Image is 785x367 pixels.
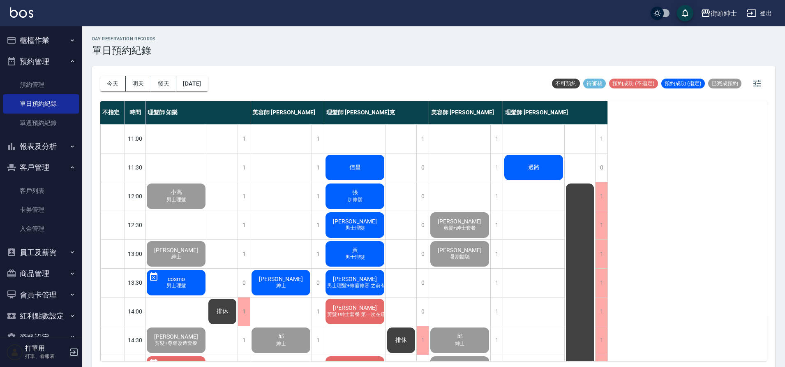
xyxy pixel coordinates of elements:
[416,211,429,239] div: 0
[490,269,503,297] div: 1
[526,164,541,171] span: 過路
[100,76,126,91] button: 今天
[3,305,79,327] button: 紅利點數設定
[595,125,607,153] div: 1
[275,340,288,347] span: 紳士
[416,297,429,326] div: 0
[344,254,367,261] span: 男士理髮
[125,326,145,355] div: 14:30
[238,153,250,182] div: 1
[238,211,250,239] div: 1
[344,225,367,232] span: 男士理髮
[152,247,200,253] span: [PERSON_NAME]
[3,94,79,113] a: 單日預約紀錄
[312,297,324,326] div: 1
[145,101,250,124] div: 理髮師 知樂
[3,284,79,306] button: 會員卡管理
[711,8,737,19] div: 街頭紳士
[277,333,286,340] span: 邱
[3,157,79,178] button: 客戶管理
[595,211,607,239] div: 1
[165,196,188,203] span: 男士理髮
[455,333,464,340] span: 邱
[125,182,145,211] div: 12:00
[416,182,429,211] div: 0
[429,101,503,124] div: 美容師 [PERSON_NAME]
[3,263,79,284] button: 商品管理
[595,269,607,297] div: 1
[151,76,177,91] button: 後天
[743,6,775,21] button: 登出
[583,80,606,87] span: 待審核
[490,125,503,153] div: 1
[312,240,324,268] div: 1
[595,182,607,211] div: 1
[416,240,429,268] div: 0
[552,80,580,87] span: 不可預約
[351,189,360,196] span: 張
[490,182,503,211] div: 1
[125,211,145,239] div: 12:30
[238,182,250,211] div: 1
[394,337,409,344] span: 排休
[312,326,324,355] div: 1
[215,308,230,315] span: 排休
[3,136,79,157] button: 報表及分析
[92,36,156,42] h2: day Reservation records
[595,326,607,355] div: 1
[125,153,145,182] div: 11:30
[125,239,145,268] div: 13:00
[331,218,379,225] span: [PERSON_NAME]
[3,75,79,94] a: 預約管理
[312,269,324,297] div: 0
[125,124,145,153] div: 11:00
[442,225,478,232] span: 剪髮+紳士套餐
[3,51,79,72] button: 預約管理
[416,153,429,182] div: 0
[3,181,79,200] a: 客戶列表
[416,269,429,297] div: 0
[436,218,483,225] span: [PERSON_NAME]
[238,326,250,355] div: 1
[238,240,250,268] div: 1
[25,353,67,360] p: 打單、看報表
[250,101,324,124] div: 美容師 [PERSON_NAME]
[3,327,79,348] button: 資料設定
[490,297,503,326] div: 1
[448,253,471,260] span: 暑期體驗
[595,297,607,326] div: 1
[436,247,483,253] span: [PERSON_NAME]
[153,340,199,347] span: 剪髮+尊榮改造套餐
[10,7,33,18] img: Logo
[3,114,79,132] a: 單週預約紀錄
[697,5,740,22] button: 街頭紳士
[490,326,503,355] div: 1
[453,340,466,347] span: 紳士
[708,80,741,87] span: 已完成預約
[312,182,324,211] div: 1
[170,253,183,260] span: 紳士
[152,333,200,340] span: [PERSON_NAME]
[25,344,67,353] h5: 打單用
[416,125,429,153] div: 1
[351,246,360,254] span: 黃
[3,219,79,238] a: 入金管理
[238,269,250,297] div: 0
[677,5,693,21] button: save
[3,242,79,263] button: 員工及薪資
[348,164,362,171] span: 信昌
[595,240,607,268] div: 1
[125,268,145,297] div: 13:30
[100,101,125,124] div: 不指定
[595,153,607,182] div: 0
[3,200,79,219] a: 卡券管理
[503,101,608,124] div: 理髮師 [PERSON_NAME]
[416,326,429,355] div: 1
[312,125,324,153] div: 1
[176,76,208,91] button: [DATE]
[490,211,503,239] div: 1
[661,80,705,87] span: 預約成功 (指定)
[169,189,184,196] span: 小高
[346,196,364,203] span: 加修鬍
[490,240,503,268] div: 1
